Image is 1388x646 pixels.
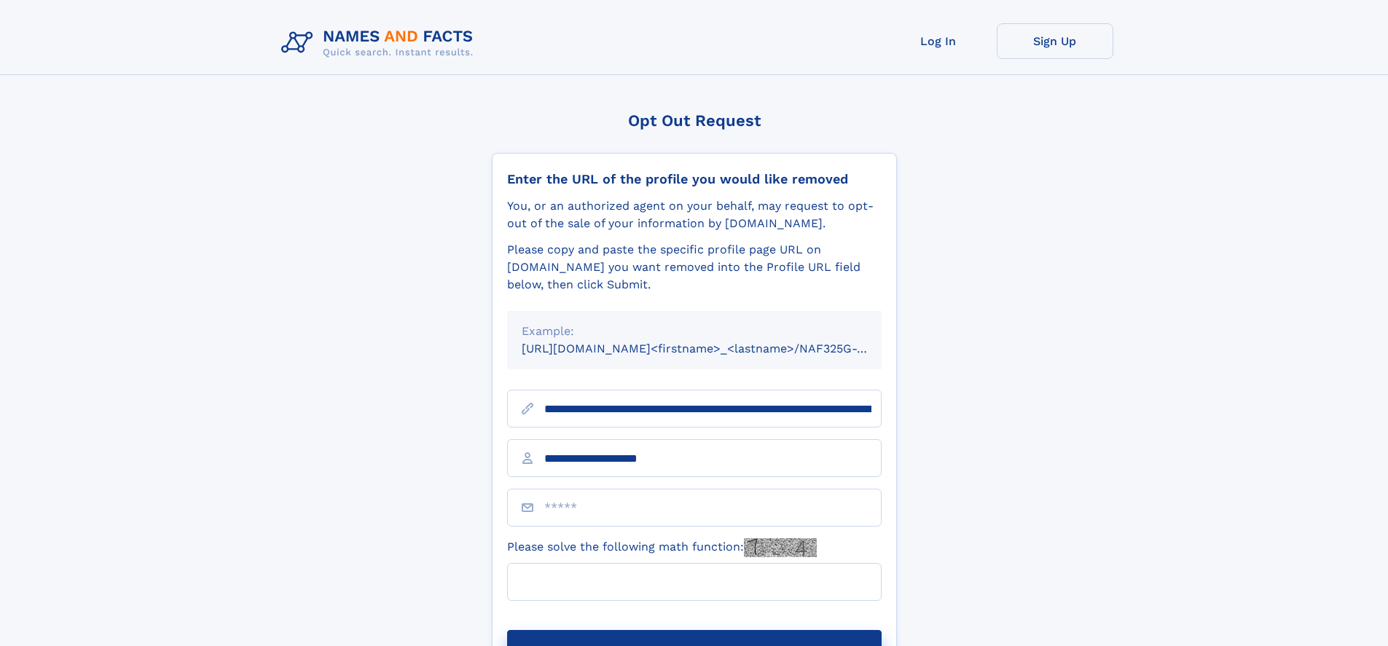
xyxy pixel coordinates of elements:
[997,23,1113,59] a: Sign Up
[507,241,882,294] div: Please copy and paste the specific profile page URL on [DOMAIN_NAME] you want removed into the Pr...
[507,197,882,232] div: You, or an authorized agent on your behalf, may request to opt-out of the sale of your informatio...
[522,323,867,340] div: Example:
[275,23,485,63] img: Logo Names and Facts
[880,23,997,59] a: Log In
[507,171,882,187] div: Enter the URL of the profile you would like removed
[507,538,817,557] label: Please solve the following math function:
[492,111,897,130] div: Opt Out Request
[522,342,909,355] small: [URL][DOMAIN_NAME]<firstname>_<lastname>/NAF325G-xxxxxxxx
